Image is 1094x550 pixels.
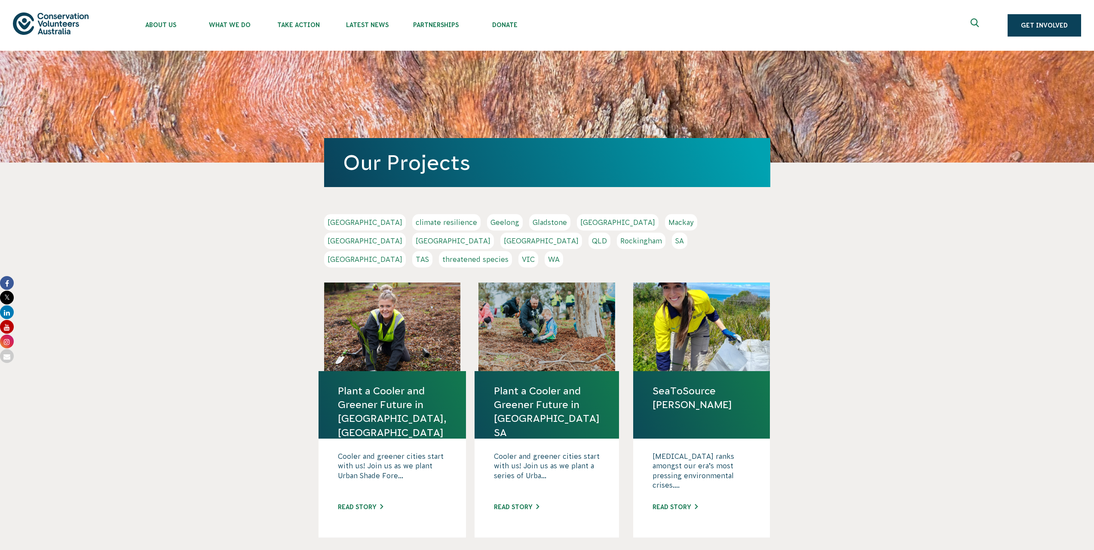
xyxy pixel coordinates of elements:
[1008,14,1081,37] a: Get Involved
[518,251,538,267] a: VIC
[672,233,687,249] a: SA
[13,12,89,34] img: logo.svg
[338,452,447,495] p: Cooler and greener cities start with us! Join us as we plant Urban Shade Fore...
[494,384,600,439] a: Plant a Cooler and Greener Future in [GEOGRAPHIC_DATA] SA
[412,251,432,267] a: TAS
[324,233,406,249] a: [GEOGRAPHIC_DATA]
[195,22,264,28] span: What We Do
[494,504,539,510] a: Read story
[412,214,481,230] a: climate resilience
[401,22,470,28] span: Partnerships
[965,15,986,36] button: Expand search box Close search box
[343,151,470,174] a: Our Projects
[264,22,333,28] span: Take Action
[338,384,447,439] a: Plant a Cooler and Greener Future in [GEOGRAPHIC_DATA], [GEOGRAPHIC_DATA]
[653,384,751,412] a: SeaToSource [PERSON_NAME]
[577,214,659,230] a: [GEOGRAPHIC_DATA]
[588,233,610,249] a: QLD
[529,214,570,230] a: Gladstone
[338,504,383,510] a: Read story
[324,251,406,267] a: [GEOGRAPHIC_DATA]
[333,22,401,28] span: Latest News
[470,22,539,28] span: Donate
[665,214,697,230] a: Mackay
[126,22,195,28] span: About Us
[412,233,494,249] a: [GEOGRAPHIC_DATA]
[494,452,600,495] p: Cooler and greener cities start with us! Join us as we plant a series of Urba...
[500,233,582,249] a: [GEOGRAPHIC_DATA]
[653,452,751,495] p: [MEDICAL_DATA] ranks amongst our era’s most pressing environmental crises....
[439,251,512,267] a: threatened species
[545,251,563,267] a: WA
[487,214,523,230] a: Geelong
[617,233,665,249] a: Rockingham
[324,214,406,230] a: [GEOGRAPHIC_DATA]
[653,504,698,510] a: Read story
[971,18,981,32] span: Expand search box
